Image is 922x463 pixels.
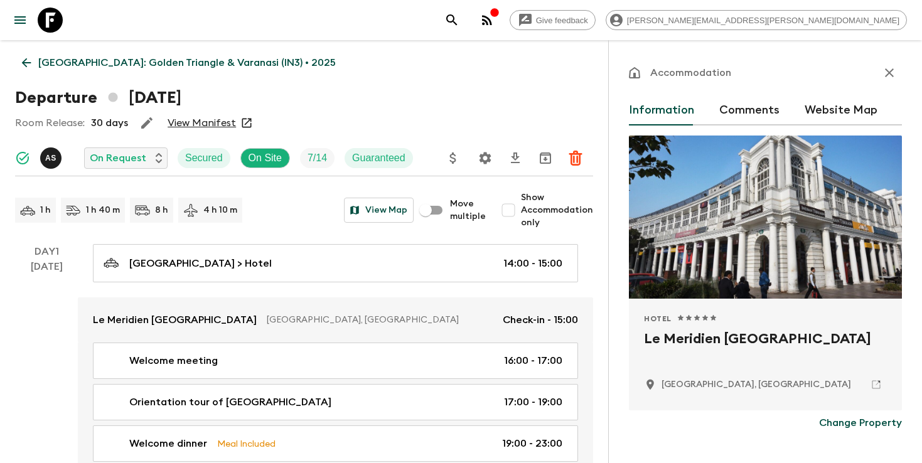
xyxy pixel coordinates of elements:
p: 16:00 - 17:00 [504,353,562,368]
p: Orientation tour of [GEOGRAPHIC_DATA] [129,395,331,410]
p: On Site [249,151,282,166]
p: 8 h [155,204,168,216]
button: Delete [563,146,588,171]
p: 4 h 10 m [203,204,237,216]
p: 1 h 40 m [86,204,120,216]
a: Welcome dinnerMeal Included19:00 - 23:00 [93,425,578,462]
a: Le Meridien [GEOGRAPHIC_DATA][GEOGRAPHIC_DATA], [GEOGRAPHIC_DATA]Check-in - 15:00 [78,297,593,343]
button: Archive (Completed, Cancelled or Unsynced Departures only) [533,146,558,171]
div: Photo of Le Meridien New Delhi [629,136,902,299]
p: [GEOGRAPHIC_DATA]: Golden Triangle & Varanasi (IN3) • 2025 [38,55,336,70]
div: On Site [240,148,290,168]
a: Give feedback [510,10,596,30]
p: A S [45,153,56,163]
span: [PERSON_NAME][EMAIL_ADDRESS][PERSON_NAME][DOMAIN_NAME] [620,16,906,25]
button: Change Property [819,410,902,435]
span: Arjun Singh Deora [40,151,64,161]
button: View Map [344,198,414,223]
span: Give feedback [529,16,595,25]
p: New Delhi, India [662,378,851,391]
p: Secured [185,151,223,166]
p: 1 h [40,204,51,216]
p: On Request [90,151,146,166]
p: Meal Included [217,437,276,450]
p: 7 / 14 [308,151,327,166]
a: [GEOGRAPHIC_DATA] > Hotel14:00 - 15:00 [93,244,578,282]
p: Welcome dinner [129,436,207,451]
div: [PERSON_NAME][EMAIL_ADDRESS][PERSON_NAME][DOMAIN_NAME] [606,10,907,30]
span: Hotel [644,314,672,324]
p: 19:00 - 23:00 [502,436,562,451]
p: [GEOGRAPHIC_DATA] > Hotel [129,256,272,271]
p: 30 days [91,115,128,130]
p: 17:00 - 19:00 [504,395,562,410]
svg: Synced Successfully [15,151,30,166]
div: Secured [178,148,230,168]
p: Day 1 [15,244,78,259]
p: Check-in - 15:00 [503,312,578,327]
p: Change Property [819,415,902,430]
button: menu [8,8,33,33]
span: Show Accommodation only [521,191,593,229]
p: Guaranteed [352,151,405,166]
button: Download CSV [503,146,528,171]
h2: Le Meridien [GEOGRAPHIC_DATA] [644,329,887,369]
h1: Departure [DATE] [15,85,181,110]
p: Le Meridien [GEOGRAPHIC_DATA] [93,312,257,327]
p: 14:00 - 15:00 [503,256,562,271]
p: Welcome meeting [129,353,218,368]
button: AS [40,147,64,169]
p: Accommodation [650,65,731,80]
button: Comments [719,95,780,125]
p: [GEOGRAPHIC_DATA], [GEOGRAPHIC_DATA] [267,314,493,326]
button: Update Price, Early Bird Discount and Costs [441,146,466,171]
button: Website Map [805,95,877,125]
div: Trip Fill [300,148,335,168]
button: search adventures [439,8,464,33]
p: Room Release: [15,115,85,130]
a: [GEOGRAPHIC_DATA]: Golden Triangle & Varanasi (IN3) • 2025 [15,50,343,75]
a: Welcome meeting16:00 - 17:00 [93,343,578,379]
a: Orientation tour of [GEOGRAPHIC_DATA]17:00 - 19:00 [93,384,578,420]
span: Move multiple [450,198,486,223]
button: Information [629,95,694,125]
button: Settings [473,146,498,171]
a: View Manifest [168,117,236,129]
